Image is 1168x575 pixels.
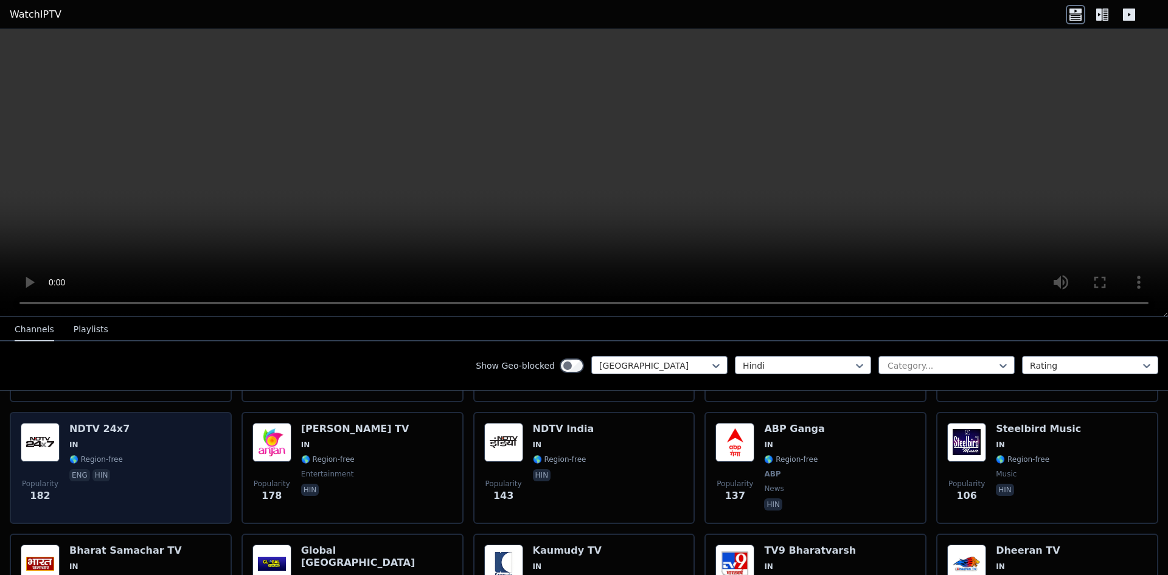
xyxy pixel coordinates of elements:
p: eng [69,469,90,481]
span: IN [69,440,78,450]
span: IN [996,440,1005,450]
span: Popularity [948,479,985,489]
span: 106 [956,489,976,503]
h6: Global [GEOGRAPHIC_DATA] [301,545,453,569]
img: ABP Ganga [715,423,754,462]
img: NDTV India [484,423,523,462]
img: Steelbird Music [947,423,986,462]
p: hin [301,484,319,496]
span: 137 [725,489,745,503]
button: Channels [15,318,54,341]
span: music [996,469,1017,479]
a: WatchIPTV [10,7,61,22]
span: 143 [493,489,513,503]
span: 🌎 Region-free [764,455,818,464]
span: IN [533,440,542,450]
h6: NDTV India [533,423,594,435]
p: hin [92,469,111,481]
h6: Bharat Samachar TV [69,545,182,557]
span: IN [764,562,773,571]
h6: Steelbird Music [996,423,1081,435]
span: Popularity [485,479,522,489]
p: hin [533,469,551,481]
span: Popularity [717,479,753,489]
span: 🌎 Region-free [996,455,1049,464]
p: hin [996,484,1014,496]
h6: TV9 Bharatvarsh [764,545,856,557]
h6: Kaumudy TV [533,545,602,557]
button: Playlists [74,318,108,341]
span: entertainment [301,469,354,479]
span: IN [996,562,1005,571]
span: Popularity [254,479,290,489]
label: Show Geo-blocked [476,360,555,372]
span: 178 [262,489,282,503]
span: 🌎 Region-free [69,455,123,464]
span: IN [533,562,542,571]
p: hin [764,498,782,511]
h6: NDTV 24x7 [69,423,130,435]
h6: ABP Ganga [764,423,824,435]
span: 182 [30,489,50,503]
span: 🌎 Region-free [301,455,355,464]
h6: Dheeran TV [996,545,1060,557]
span: Popularity [22,479,58,489]
span: ABP [764,469,780,479]
img: Anjan TV [252,423,291,462]
span: IN [301,440,310,450]
img: NDTV 24x7 [21,423,60,462]
span: 🌎 Region-free [533,455,586,464]
h6: [PERSON_NAME] TV [301,423,409,435]
span: IN [69,562,78,571]
span: IN [764,440,773,450]
span: news [764,484,784,493]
